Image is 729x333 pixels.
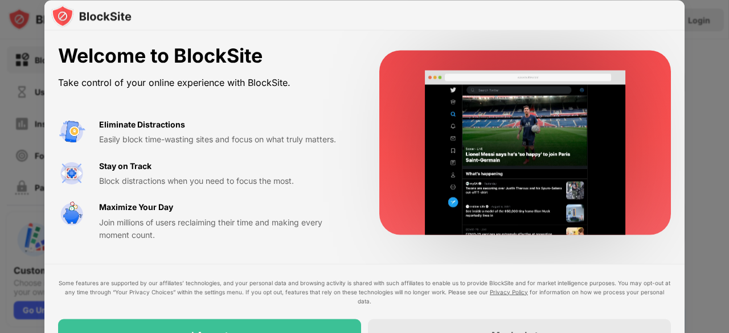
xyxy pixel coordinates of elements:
div: Maximize Your Day [99,201,173,213]
img: value-safe-time.svg [58,201,85,228]
img: value-focus.svg [58,159,85,187]
div: Welcome to BlockSite [58,44,352,68]
img: value-avoid-distractions.svg [58,118,85,145]
div: Eliminate Distractions [99,118,185,130]
div: Easily block time-wasting sites and focus on what truly matters. [99,133,352,146]
img: logo-blocksite.svg [51,5,132,27]
div: Stay on Track [99,159,151,172]
div: Some features are supported by our affiliates’ technologies, and your personal data and browsing ... [58,278,671,305]
div: Join millions of users reclaiming their time and making every moment count. [99,216,352,241]
div: Block distractions when you need to focus the most. [99,174,352,187]
a: Privacy Policy [490,288,528,295]
div: Take control of your online experience with BlockSite. [58,74,352,91]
